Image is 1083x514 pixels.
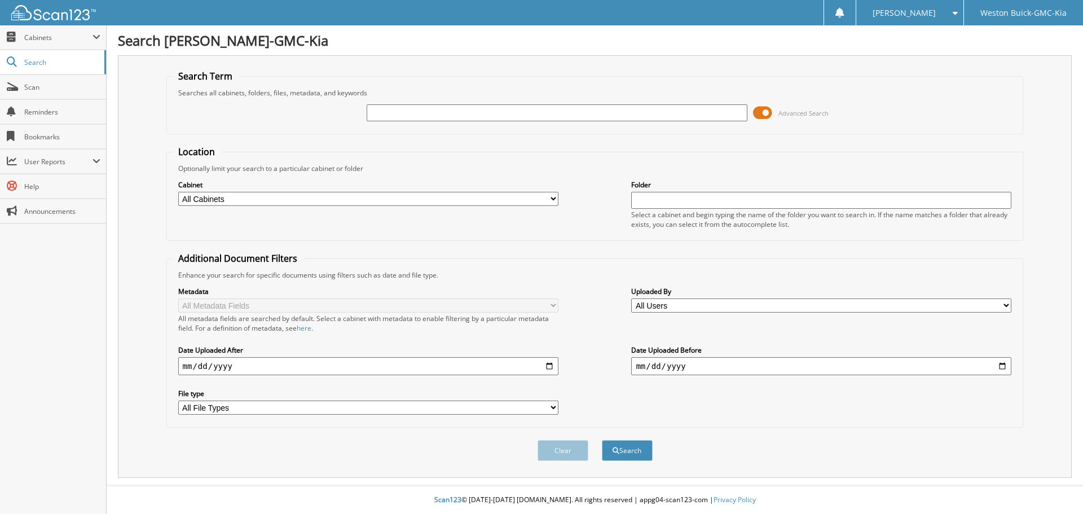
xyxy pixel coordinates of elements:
span: Weston Buick-GMC-Kia [980,10,1067,16]
span: User Reports [24,157,93,166]
span: Scan [24,82,100,92]
div: Optionally limit your search to a particular cabinet or folder [173,164,1018,173]
span: Cabinets [24,33,93,42]
span: [PERSON_NAME] [873,10,936,16]
div: Enhance your search for specific documents using filters such as date and file type. [173,270,1018,280]
span: Reminders [24,107,100,117]
h1: Search [PERSON_NAME]-GMC-Kia [118,31,1072,50]
legend: Location [173,146,221,158]
div: © [DATE]-[DATE] [DOMAIN_NAME]. All rights reserved | appg04-scan123-com | [107,486,1083,514]
label: File type [178,389,558,398]
div: All metadata fields are searched by default. Select a cabinet with metadata to enable filtering b... [178,314,558,333]
a: Privacy Policy [714,495,756,504]
span: Help [24,182,100,191]
button: Search [602,440,653,461]
span: Bookmarks [24,132,100,142]
label: Date Uploaded Before [631,345,1011,355]
input: start [178,357,558,375]
input: end [631,357,1011,375]
a: here [297,323,311,333]
label: Date Uploaded After [178,345,558,355]
legend: Search Term [173,70,238,82]
span: Advanced Search [778,109,829,117]
div: Searches all cabinets, folders, files, metadata, and keywords [173,88,1018,98]
label: Metadata [178,287,558,296]
span: Announcements [24,207,100,216]
button: Clear [538,440,588,461]
span: Search [24,58,99,67]
legend: Additional Document Filters [173,252,303,265]
div: Select a cabinet and begin typing the name of the folder you want to search in. If the name match... [631,210,1011,229]
label: Folder [631,180,1011,190]
img: scan123-logo-white.svg [11,5,96,20]
label: Uploaded By [631,287,1011,296]
span: Scan123 [434,495,461,504]
label: Cabinet [178,180,558,190]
